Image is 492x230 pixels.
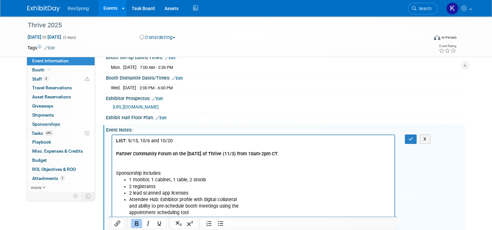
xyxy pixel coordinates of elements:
[27,174,95,183] a: Attachments3
[47,68,51,71] i: Booth reservation complete
[27,34,61,40] span: [DATE] [DATE]
[106,73,465,82] div: Booth Dismantle Dates/Times:
[420,134,430,144] button: X
[106,94,465,102] div: Exhibitor Prospectus:
[393,34,457,44] div: Event Format
[60,176,65,181] span: 3
[204,219,215,228] button: Numbered list
[32,94,71,99] span: Asset Reservations
[123,64,137,70] td: [DATE]
[25,19,420,31] div: Thrive 2025
[82,192,95,200] td: Toggle Event Tabs
[44,46,55,50] a: Edit
[111,84,123,91] td: Wed.
[45,131,53,135] span: 64%
[70,192,82,200] td: Personalize Event Tab Strip
[27,120,95,129] a: Sponsorships
[32,103,53,109] span: Giveaways
[154,219,165,228] button: Underline
[85,76,89,82] span: Potential Scheduling Conflict -- at least one attendee is tagged in another overlapping event.
[27,93,95,101] a: Asset Reservations
[184,219,195,228] button: Superscript
[32,85,72,90] span: Travel Reservations
[27,156,95,165] a: Budget
[32,112,54,118] span: Shipments
[137,34,178,41] button: Considering
[32,131,53,136] span: Tasks
[32,58,69,63] span: Event Information
[417,6,432,11] span: Search
[131,219,142,228] button: Bold
[408,3,438,14] a: Search
[172,76,183,81] a: Edit
[140,65,173,70] span: 7:00 AM - 2:30 PM
[32,167,76,172] span: ROI, Objectives & ROO
[441,35,457,40] div: In-Person
[32,121,60,127] span: Sponsorships
[68,6,89,11] span: RevSpring
[27,45,55,51] td: Tags
[106,125,465,133] div: Event Notes:
[27,147,95,156] a: Misc. Expenses & Credits
[27,83,95,92] a: Travel Reservations
[62,35,76,40] span: (3 days)
[27,66,95,74] a: Booth
[112,219,123,228] button: Insert/edit link
[434,35,440,40] img: Format-Inperson.png
[152,96,163,101] a: Edit
[27,75,95,83] a: Staff4
[27,138,95,147] a: Playbook
[32,139,51,145] span: Playbook
[215,219,226,228] button: Bullet list
[111,64,123,70] td: Mon.
[27,6,60,12] img: ExhibitDay
[106,113,465,121] div: Exhibit Hall Floor Plan:
[439,45,456,48] div: Event Rating
[27,129,95,138] a: Tasks64%
[32,176,65,181] span: Attachments
[446,2,459,15] img: Kelsey Culver
[27,165,95,174] a: ROI, Objectives & ROO
[32,67,52,72] span: Booth
[27,111,95,120] a: Shipments
[173,219,184,228] button: Subscript
[123,84,136,91] td: [DATE]
[165,56,176,60] a: Edit
[44,76,48,81] span: 4
[156,116,166,120] a: Edit
[32,158,47,163] span: Budget
[27,102,95,110] a: Giveaways
[32,76,48,82] span: Staff
[142,219,153,228] button: Italic
[41,34,47,40] span: to
[27,183,95,192] a: more
[113,104,159,109] a: [URL][DOMAIN_NAME]
[31,185,41,190] span: more
[32,148,83,154] span: Misc. Expenses & Credits
[140,85,173,90] span: 2:00 PM - 6:00 PM
[27,57,95,65] a: Event Information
